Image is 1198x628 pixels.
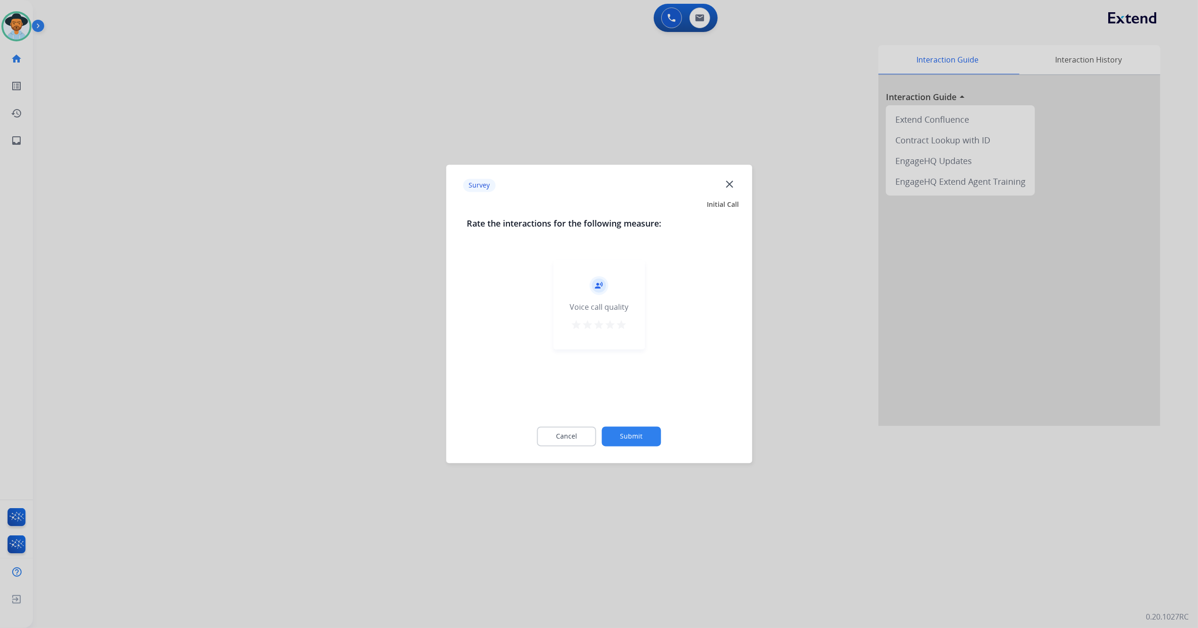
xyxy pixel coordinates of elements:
p: 0.20.1027RC [1146,611,1189,622]
button: Cancel [537,427,596,447]
mat-icon: star [594,320,605,331]
mat-icon: star [616,320,627,331]
mat-icon: record_voice_over [595,282,603,290]
div: Voice call quality [570,302,628,313]
mat-icon: close [723,178,736,190]
p: Survey [463,179,495,192]
button: Submit [602,427,661,447]
span: Initial Call [707,200,739,210]
mat-icon: star [582,320,594,331]
h3: Rate the interactions for the following measure: [467,217,731,230]
mat-icon: star [605,320,616,331]
mat-icon: star [571,320,582,331]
